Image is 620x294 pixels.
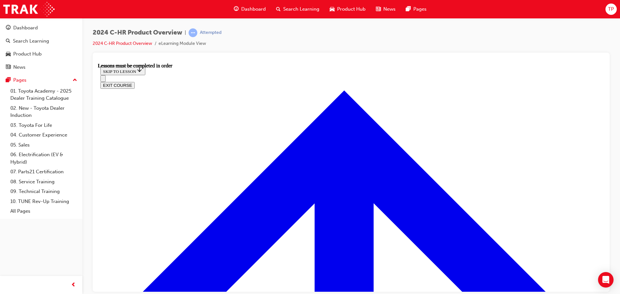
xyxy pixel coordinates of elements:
[13,64,26,71] div: News
[3,21,80,74] button: DashboardSearch LearningProduct HubNews
[5,6,45,11] span: SKIP TO LESSON
[8,150,80,167] a: 06. Electrification (EV & Hybrid)
[13,50,42,58] div: Product Hub
[8,206,80,216] a: All Pages
[3,19,37,26] button: EXIT COURSE
[3,74,80,86] button: Pages
[3,3,47,12] button: SKIP TO LESSON
[330,5,335,13] span: car-icon
[401,3,432,16] a: pages-iconPages
[3,61,80,73] a: News
[605,4,617,15] button: TP
[8,167,80,177] a: 07. Parts21 Certification
[276,5,281,13] span: search-icon
[3,12,8,19] button: Open navigation menu
[13,24,38,32] div: Dashboard
[8,197,80,207] a: 10. TUNE Rev-Up Training
[8,187,80,197] a: 09. Technical Training
[229,3,271,16] a: guage-iconDashboard
[71,281,76,289] span: prev-icon
[3,22,80,34] a: Dashboard
[8,177,80,187] a: 08. Service Training
[3,48,80,60] a: Product Hub
[241,5,266,13] span: Dashboard
[185,29,186,36] span: |
[6,25,11,31] span: guage-icon
[159,40,206,47] li: eLearning Module View
[189,28,197,37] span: learningRecordVerb_ATTEMPT-icon
[371,3,401,16] a: news-iconNews
[283,5,319,13] span: Search Learning
[3,2,55,16] img: Trak
[93,41,152,46] a: 2024 C-HR Product Overview
[6,38,10,44] span: search-icon
[8,140,80,150] a: 05. Sales
[383,5,396,13] span: News
[325,3,371,16] a: car-iconProduct Hub
[406,5,411,13] span: pages-icon
[200,30,222,36] div: Attempted
[8,86,80,103] a: 01. Toyota Academy - 2025 Dealer Training Catalogue
[6,51,11,57] span: car-icon
[376,5,381,13] span: news-icon
[598,272,614,288] div: Open Intercom Messenger
[13,76,26,84] div: Pages
[6,77,11,83] span: pages-icon
[3,12,504,26] nav: Navigation menu
[337,5,366,13] span: Product Hub
[8,120,80,130] a: 03. Toyota For Life
[8,130,80,140] a: 04. Customer Experience
[73,76,77,85] span: up-icon
[271,3,325,16] a: search-iconSearch Learning
[608,5,614,13] span: TP
[93,29,182,36] span: 2024 C-HR Product Overview
[413,5,427,13] span: Pages
[3,35,80,47] a: Search Learning
[6,65,11,70] span: news-icon
[8,103,80,120] a: 02. New - Toyota Dealer Induction
[13,37,49,45] div: Search Learning
[234,5,239,13] span: guage-icon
